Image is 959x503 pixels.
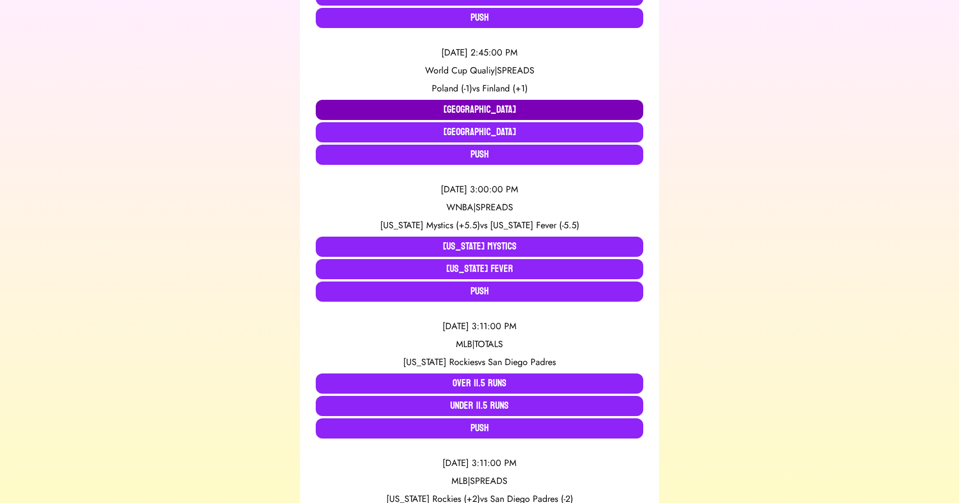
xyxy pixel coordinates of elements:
[482,82,528,95] span: Finland (+1)
[316,183,643,196] div: [DATE] 3:00:00 PM
[432,82,472,95] span: Poland (-1)
[316,356,643,369] div: vs
[316,259,643,279] button: [US_STATE] Fever
[403,356,478,368] span: [US_STATE] Rockies
[316,474,643,488] div: MLB | SPREADS
[316,201,643,214] div: WNBA | SPREADS
[316,219,643,232] div: vs
[316,122,643,142] button: [GEOGRAPHIC_DATA]
[316,82,643,95] div: vs
[316,145,643,165] button: Push
[488,356,556,368] span: San Diego Padres
[316,46,643,59] div: [DATE] 2:45:00 PM
[380,219,480,232] span: [US_STATE] Mystics (+5.5)
[316,373,643,394] button: Over 11.5 Runs
[316,8,643,28] button: Push
[316,64,643,77] div: World Cup Qualiy | SPREADS
[490,219,579,232] span: [US_STATE] Fever (-5.5)
[316,456,643,470] div: [DATE] 3:11:00 PM
[316,418,643,439] button: Push
[316,282,643,302] button: Push
[316,237,643,257] button: [US_STATE] Mystics
[316,320,643,333] div: [DATE] 3:11:00 PM
[316,100,643,120] button: [GEOGRAPHIC_DATA]
[316,396,643,416] button: Under 11.5 Runs
[316,338,643,351] div: MLB | TOTALS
